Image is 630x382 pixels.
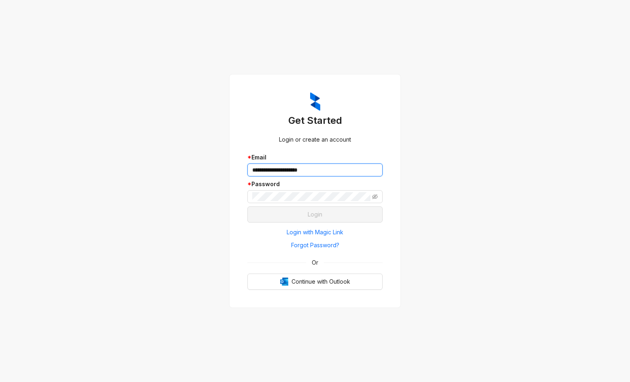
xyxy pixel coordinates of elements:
[247,114,383,127] h3: Get Started
[247,206,383,223] button: Login
[287,228,343,237] span: Login with Magic Link
[372,194,378,199] span: eye-invisible
[247,239,383,252] button: Forgot Password?
[247,274,383,290] button: OutlookContinue with Outlook
[291,241,339,250] span: Forgot Password?
[247,226,383,239] button: Login with Magic Link
[247,180,383,189] div: Password
[280,278,288,286] img: Outlook
[247,135,383,144] div: Login or create an account
[292,277,350,286] span: Continue with Outlook
[247,153,383,162] div: Email
[306,258,324,267] span: Or
[310,92,320,111] img: ZumaIcon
